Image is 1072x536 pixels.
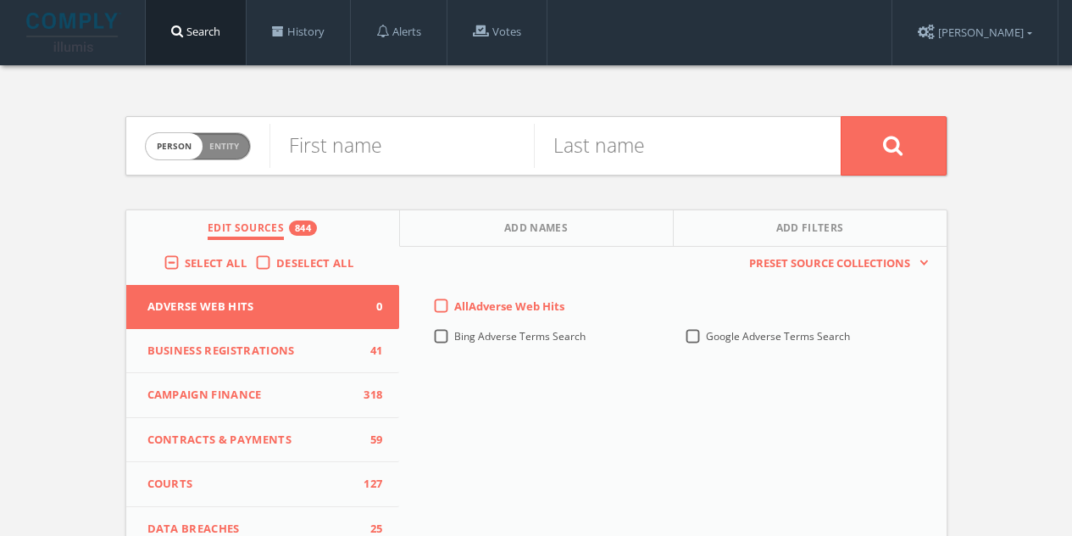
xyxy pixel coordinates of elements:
[209,140,239,153] span: Entity
[208,221,284,240] span: Edit Sources
[126,418,400,463] button: Contracts & Payments59
[400,210,674,247] button: Add Names
[147,343,358,360] span: Business Registrations
[454,299,564,314] span: All Adverse Web Hits
[454,329,586,343] span: Bing Adverse Terms Search
[357,432,382,449] span: 59
[126,373,400,418] button: Campaign Finance318
[126,210,400,247] button: Edit Sources844
[741,255,929,272] button: Preset Source Collections
[126,285,400,329] button: Adverse Web Hits0
[289,221,317,236] div: 844
[147,432,358,449] span: Contracts & Payments
[146,133,203,159] span: person
[185,255,247,271] span: Select All
[147,387,358,404] span: Campaign Finance
[504,221,568,240] span: Add Names
[276,255,353,271] span: Deselect All
[776,221,844,240] span: Add Filters
[26,13,121,52] img: illumis
[357,299,382,315] span: 0
[357,343,382,360] span: 41
[706,329,850,343] span: Google Adverse Terms Search
[674,210,947,247] button: Add Filters
[741,255,919,272] span: Preset Source Collections
[126,462,400,507] button: Courts127
[147,299,358,315] span: Adverse Web Hits
[126,329,400,374] button: Business Registrations41
[357,476,382,493] span: 127
[147,476,358,493] span: Courts
[357,387,382,404] span: 318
